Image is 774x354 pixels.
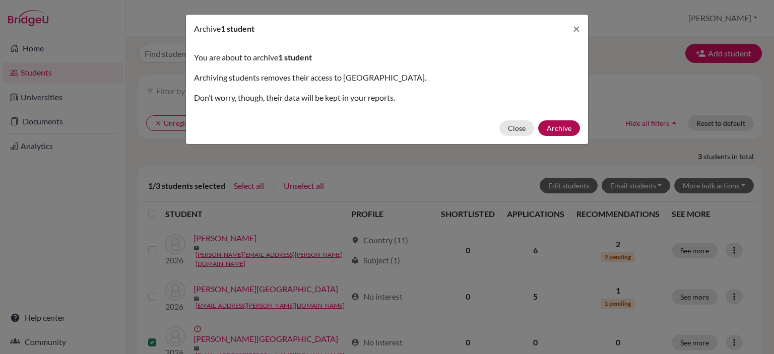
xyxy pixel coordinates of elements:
[194,51,580,63] p: You are about to archive
[194,72,580,84] p: Archiving students removes their access to [GEOGRAPHIC_DATA].
[194,24,221,33] span: Archive
[194,92,580,104] p: Don’t worry, though, their data will be kept in your reports.
[278,52,312,62] span: 1 student
[499,120,534,136] button: Close
[538,120,580,136] button: Archive
[221,24,254,33] span: 1 student
[573,21,580,36] span: ×
[565,15,588,43] button: Close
